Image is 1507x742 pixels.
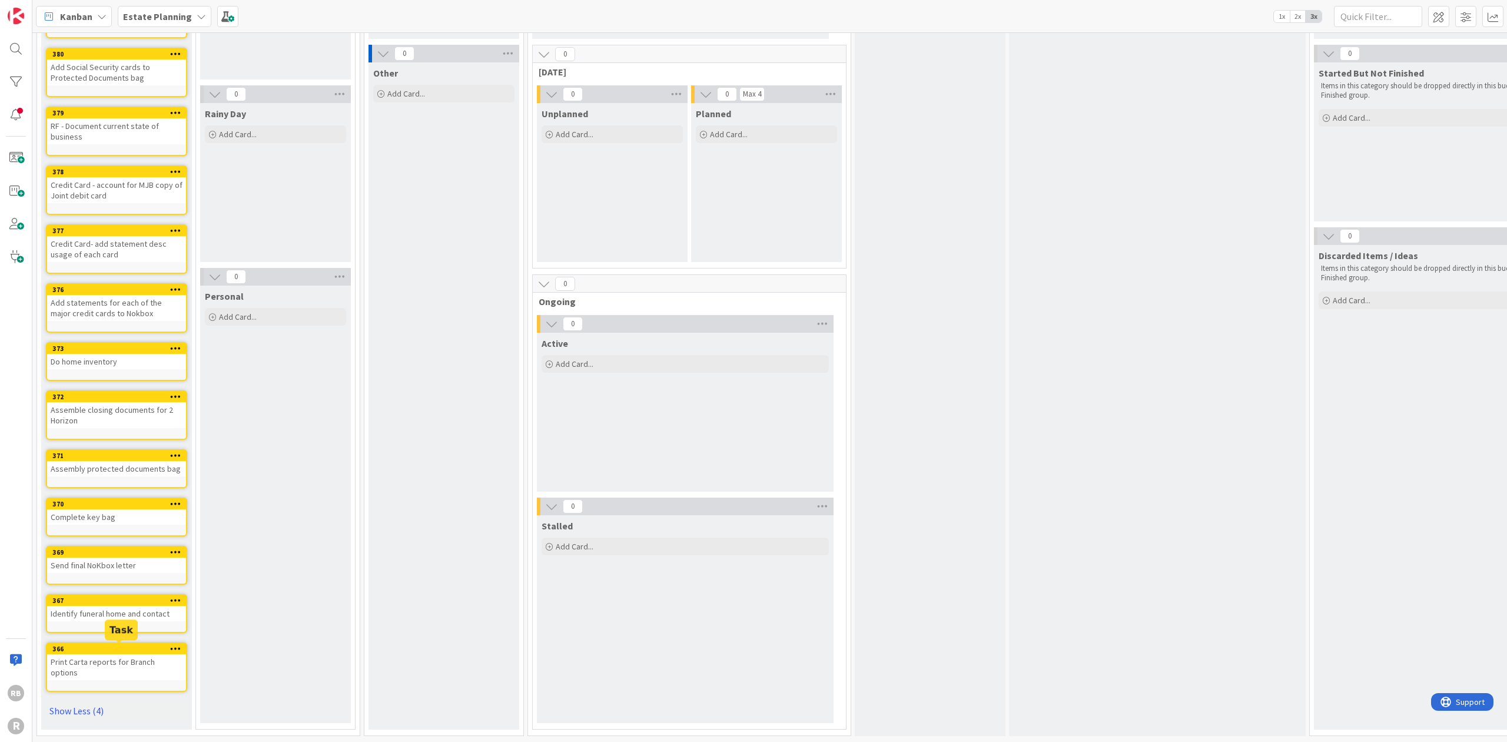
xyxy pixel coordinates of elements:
a: 376Add statements for each of the major credit cards to Nokbox [46,283,187,333]
div: Max 4 [743,91,761,97]
div: Identify funeral home and contact [47,606,186,621]
div: 379 [52,109,186,117]
div: 373 [52,344,186,353]
a: 377Credit Card- add statement desc usage of each card [46,224,187,274]
div: 366 [47,644,186,654]
span: 3x [1306,11,1322,22]
div: 369 [52,548,186,556]
div: 370 [52,500,186,508]
div: RB [8,685,24,701]
span: 0 [563,87,583,101]
div: 370Complete key bag [47,499,186,525]
div: 380Add Social Security cards to Protected Documents bag [47,49,186,85]
span: Unplanned [542,108,588,120]
span: 0 [563,317,583,331]
span: 2x [1290,11,1306,22]
span: Started But Not Finished [1319,67,1424,79]
a: 372Assemble closing documents for 2 Horizon [46,390,187,440]
div: 378 [52,168,186,176]
span: Personal [205,290,244,302]
input: Quick Filter... [1334,6,1422,27]
div: 377Credit Card- add statement desc usage of each card [47,226,186,262]
a: 369Send final NoKbox letter [46,546,187,585]
div: 366 [52,645,186,653]
span: Add Card... [556,129,593,140]
a: 366Print Carta reports for Branch options [46,642,187,692]
span: Add Card... [219,129,257,140]
span: 0 [1340,229,1360,243]
span: Today [539,66,831,78]
span: Rainy Day [205,108,246,120]
span: Add Card... [219,312,257,322]
a: 367Identify funeral home and contact [46,594,187,633]
span: Discarded Items / Ideas [1319,250,1418,261]
div: 371Assembly protected documents bag [47,450,186,476]
div: Assembly protected documents bag [47,461,186,476]
h5: Task [109,624,133,635]
div: 367 [52,597,186,605]
div: 366Print Carta reports for Branch options [47,644,186,680]
span: 0 [563,499,583,514]
img: Visit kanbanzone.com [8,8,24,24]
span: Add Card... [556,541,593,552]
span: Kanban [60,9,92,24]
div: 379RF - Document current state of business [47,108,186,144]
div: 379 [47,108,186,118]
span: Planned [696,108,731,120]
div: 372Assemble closing documents for 2 Horizon [47,392,186,428]
div: R [8,718,24,734]
div: 377 [52,227,186,235]
div: Credit Card - account for MJB copy of Joint debit card [47,177,186,203]
div: 376 [47,284,186,295]
div: Do home inventory [47,354,186,369]
div: 376Add statements for each of the major credit cards to Nokbox [47,284,186,321]
span: 0 [555,277,575,291]
span: Ongoing [539,296,831,307]
span: 0 [717,87,737,101]
a: 371Assembly protected documents bag [46,449,187,488]
div: Send final NoKbox letter [47,558,186,573]
div: 373Do home inventory [47,343,186,369]
span: Support [25,2,54,16]
div: 367Identify funeral home and contact [47,595,186,621]
div: 376 [52,286,186,294]
div: Print Carta reports for Branch options [47,654,186,680]
div: 378 [47,167,186,177]
a: 370Complete key bag [46,498,187,536]
div: 372 [47,392,186,402]
span: Active [542,337,568,349]
div: Add Social Security cards to Protected Documents bag [47,59,186,85]
div: 378Credit Card - account for MJB copy of Joint debit card [47,167,186,203]
div: Add statements for each of the major credit cards to Nokbox [47,295,186,321]
span: Stalled [542,520,573,532]
a: Show Less (4) [46,701,187,720]
div: RF - Document current state of business [47,118,186,144]
span: 0 [394,47,414,61]
div: 373 [47,343,186,354]
span: 0 [226,87,246,101]
div: 369Send final NoKbox letter [47,547,186,573]
div: 372 [52,393,186,401]
span: Add Card... [387,88,425,99]
span: Other [373,67,398,79]
div: 370 [47,499,186,509]
span: 0 [555,47,575,61]
b: Estate Planning [123,11,192,22]
span: Add Card... [556,359,593,369]
div: Assemble closing documents for 2 Horizon [47,402,186,428]
span: 0 [1340,47,1360,61]
span: 1x [1274,11,1290,22]
div: Credit Card- add statement desc usage of each card [47,236,186,262]
div: Complete key bag [47,509,186,525]
span: Add Card... [1333,112,1370,123]
span: Add Card... [1333,295,1370,306]
div: 367 [47,595,186,606]
div: 371 [52,452,186,460]
a: 378Credit Card - account for MJB copy of Joint debit card [46,165,187,215]
span: Add Card... [710,129,748,140]
a: 380Add Social Security cards to Protected Documents bag [46,48,187,97]
div: 380 [52,50,186,58]
div: 369 [47,547,186,558]
a: 373Do home inventory [46,342,187,381]
a: 379RF - Document current state of business [46,107,187,156]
